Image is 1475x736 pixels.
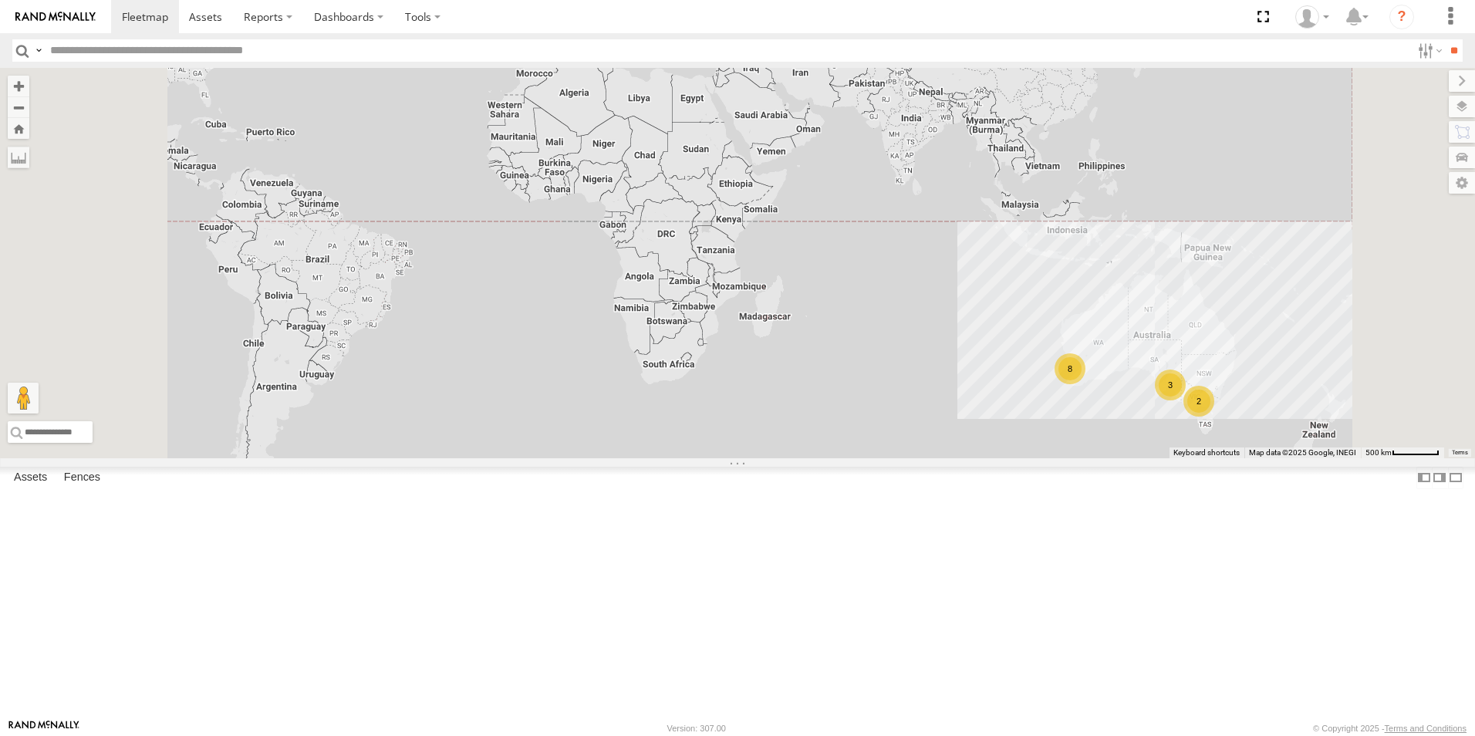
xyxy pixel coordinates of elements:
[1385,724,1467,733] a: Terms and Conditions
[1055,353,1085,384] div: 8
[32,39,45,62] label: Search Query
[8,76,29,96] button: Zoom in
[1155,370,1186,400] div: 3
[1416,467,1432,489] label: Dock Summary Table to the Left
[1361,447,1444,458] button: Map Scale: 500 km per 58 pixels
[8,96,29,118] button: Zoom out
[1389,5,1414,29] i: ?
[8,118,29,139] button: Zoom Home
[8,721,79,736] a: Visit our Website
[56,467,108,488] label: Fences
[1448,467,1463,489] label: Hide Summary Table
[1249,448,1356,457] span: Map data ©2025 Google, INEGI
[1365,448,1392,457] span: 500 km
[6,467,55,488] label: Assets
[1449,172,1475,194] label: Map Settings
[15,12,96,22] img: rand-logo.svg
[667,724,726,733] div: Version: 307.00
[8,383,39,414] button: Drag Pegman onto the map to open Street View
[1452,450,1468,456] a: Terms (opens in new tab)
[1290,5,1335,29] div: Kaitlin Tomsett
[8,147,29,168] label: Measure
[1412,39,1445,62] label: Search Filter Options
[1313,724,1467,733] div: © Copyright 2025 -
[1183,386,1214,417] div: 2
[1432,467,1447,489] label: Dock Summary Table to the Right
[1173,447,1240,458] button: Keyboard shortcuts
